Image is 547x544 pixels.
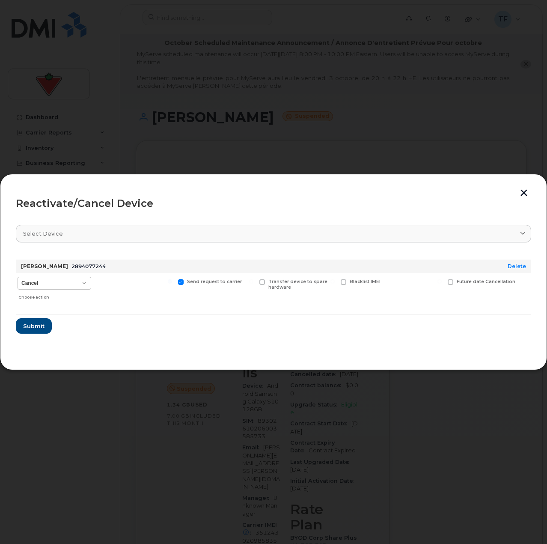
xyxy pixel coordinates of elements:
span: Blacklist IMEI [350,279,381,284]
div: Reactivate/Cancel Device [16,198,531,209]
input: Blacklist IMEI [330,279,335,284]
span: Transfer device to spare hardware [268,279,327,290]
input: Transfer device to spare hardware [249,279,253,284]
span: Future date Cancellation [457,279,515,284]
input: Future date Cancellation [437,279,442,284]
input: Send request to carrier [168,279,172,284]
span: Send request to carrier [187,279,242,284]
a: Delete [508,263,526,269]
